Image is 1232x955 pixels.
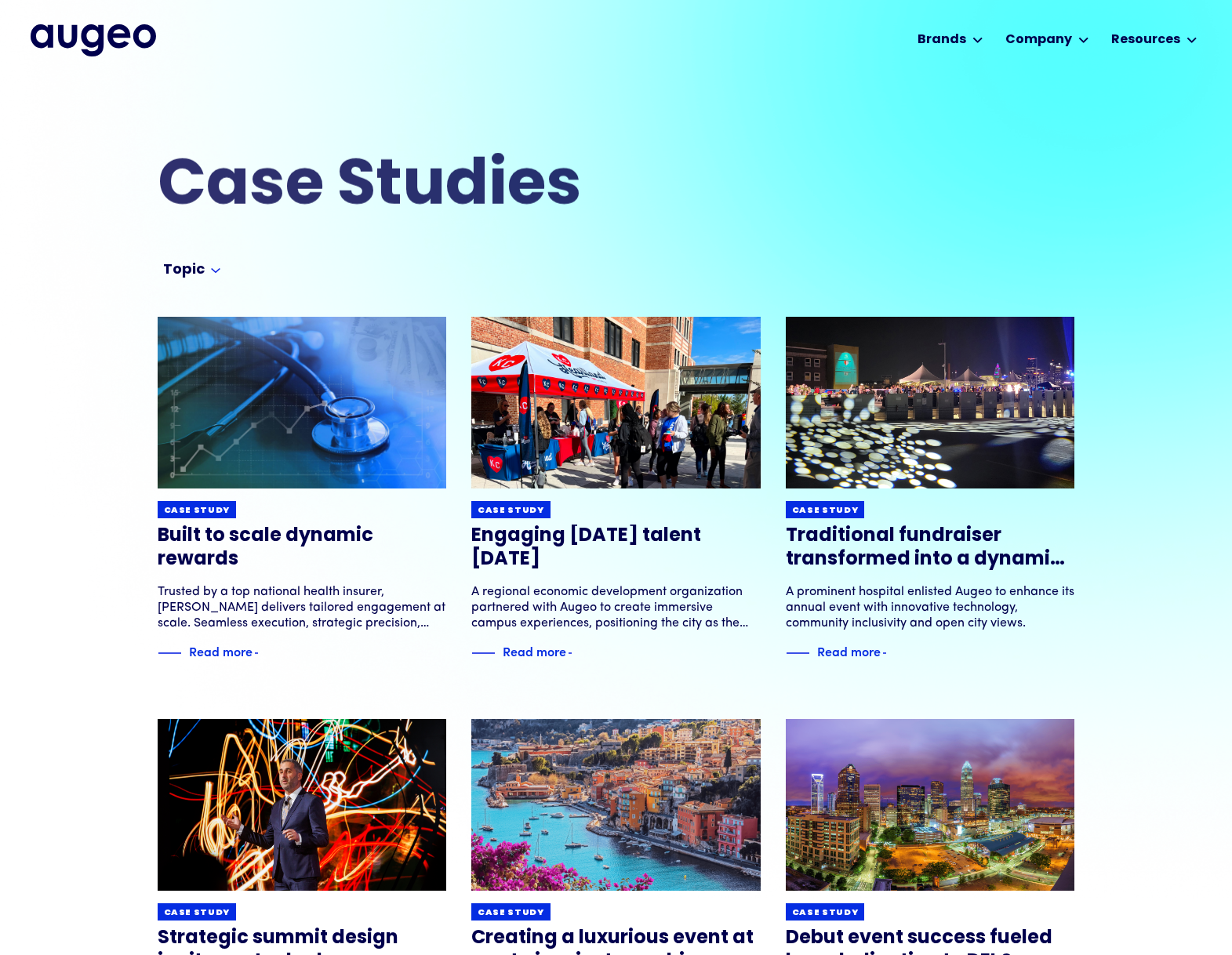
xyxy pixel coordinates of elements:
[792,505,859,517] div: Case study
[471,584,761,631] div: A regional economic development organization partnered with Augeo to create immersive campus expe...
[31,24,156,56] img: Augeo's full logo in midnight blue.
[568,644,591,663] img: Blue text arrow
[471,644,495,663] img: Blue decorative line
[786,584,1075,631] div: A prominent hospital enlisted Augeo to enhance its annual event with innovative technology, commu...
[163,261,205,280] div: Topic
[786,525,1075,572] h3: Traditional fundraiser transformed into a dynamic experience
[471,317,761,663] a: Case studyEngaging [DATE] talent [DATE]A regional economic development organization partnered wit...
[1005,31,1072,49] div: Company
[158,156,697,220] h2: Case Studies
[158,584,447,631] div: Trusted by a top national health insurer, [PERSON_NAME] delivers tailored engagement at scale. Se...
[471,525,761,572] h3: Engaging [DATE] talent [DATE]
[189,641,253,660] div: Read more
[478,505,544,517] div: Case study
[478,907,544,919] div: Case study
[164,505,231,517] div: Case study
[882,644,906,663] img: Blue text arrow
[164,907,231,919] div: Case study
[158,317,447,663] a: Case studyBuilt to scale dynamic rewardsTrusted by a top national health insurer, [PERSON_NAME] d...
[786,644,809,663] img: Blue decorative line
[254,644,278,663] img: Blue text arrow
[1111,31,1180,49] div: Resources
[31,24,156,56] a: home
[158,644,181,663] img: Blue decorative line
[817,641,881,660] div: Read more
[786,317,1075,663] a: Case studyTraditional fundraiser transformed into a dynamic experienceA prominent hospital enlist...
[211,268,220,274] img: Arrow symbol in bright blue pointing down to indicate an expanded section.
[158,525,447,572] h3: Built to scale dynamic rewards
[918,31,966,49] div: Brands
[503,641,566,660] div: Read more
[792,907,859,919] div: Case study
